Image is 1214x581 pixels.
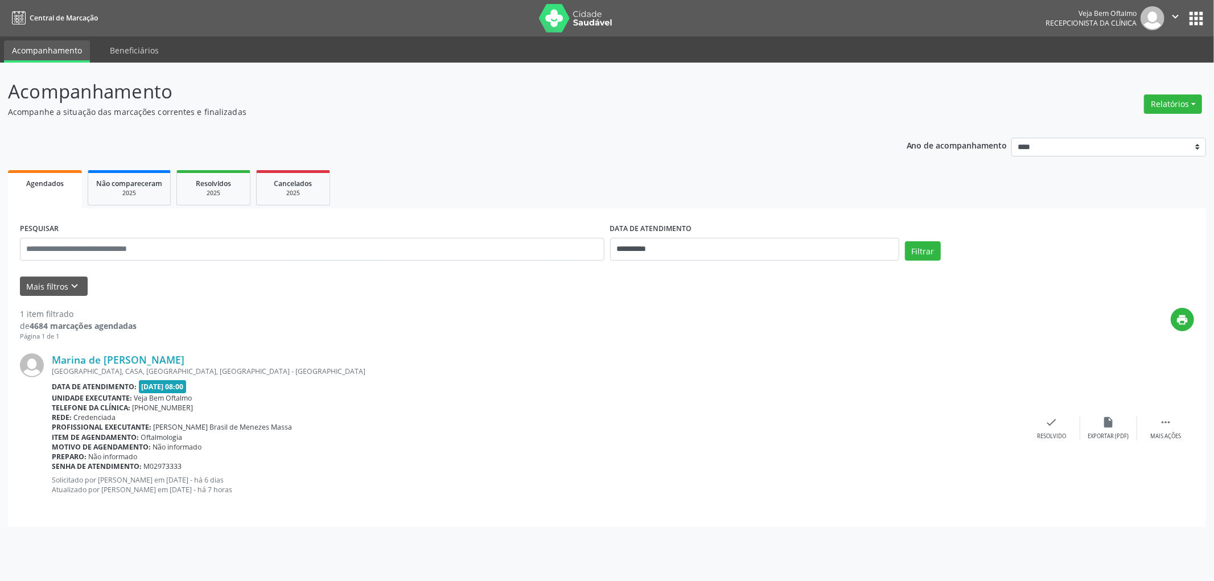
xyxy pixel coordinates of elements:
div: Veja Bem Oftalmo [1046,9,1137,18]
b: Data de atendimento: [52,382,137,392]
b: Senha de atendimento: [52,461,142,471]
b: Telefone da clínica: [52,403,130,413]
b: Item de agendamento: [52,432,139,442]
i: insert_drive_file [1102,416,1115,428]
a: Central de Marcação [8,9,98,27]
span: M02973333 [144,461,182,471]
p: Acompanhe a situação das marcações correntes e finalizadas [8,106,847,118]
div: de [20,320,137,332]
b: Rede: [52,413,72,422]
b: Profissional executante: [52,422,151,432]
button: print [1171,308,1194,331]
span: Agendados [26,179,64,188]
button:  [1164,6,1186,30]
button: Filtrar [905,241,941,261]
div: [GEOGRAPHIC_DATA], CASA, [GEOGRAPHIC_DATA], [GEOGRAPHIC_DATA] - [GEOGRAPHIC_DATA] [52,366,1023,376]
img: img [20,353,44,377]
div: Mais ações [1150,432,1181,440]
b: Unidade executante: [52,393,132,403]
span: Cancelados [274,179,312,188]
label: PESQUISAR [20,220,59,238]
i: check [1046,416,1058,428]
div: Resolvido [1037,432,1066,440]
div: 2025 [96,189,162,197]
a: Beneficiários [102,40,167,60]
div: Exportar (PDF) [1088,432,1129,440]
span: Oftalmologia [141,432,183,442]
button: Mais filtroskeyboard_arrow_down [20,277,88,296]
i: print [1176,314,1189,326]
span: Não compareceram [96,179,162,188]
span: Credenciada [74,413,116,422]
i: keyboard_arrow_down [69,280,81,292]
i:  [1169,10,1182,23]
label: DATA DE ATENDIMENTO [610,220,692,238]
b: Preparo: [52,452,87,461]
span: Não informado [89,452,138,461]
span: Não informado [153,442,202,452]
div: 2025 [265,189,322,197]
strong: 4684 marcações agendadas [30,320,137,331]
button: Relatórios [1144,94,1202,114]
span: [DATE] 08:00 [139,380,187,393]
span: Central de Marcação [30,13,98,23]
a: Acompanhamento [4,40,90,63]
div: 1 item filtrado [20,308,137,320]
img: img [1141,6,1164,30]
i:  [1159,416,1172,428]
b: Motivo de agendamento: [52,442,151,452]
p: Solicitado por [PERSON_NAME] em [DATE] - há 6 dias Atualizado por [PERSON_NAME] em [DATE] - há 7 ... [52,475,1023,495]
div: 2025 [185,189,242,197]
span: Veja Bem Oftalmo [134,393,192,403]
p: Acompanhamento [8,77,847,106]
span: Recepcionista da clínica [1046,18,1137,28]
p: Ano de acompanhamento [907,138,1007,152]
button: apps [1186,9,1206,28]
span: [PERSON_NAME] Brasil de Menezes Massa [154,422,293,432]
span: Resolvidos [196,179,231,188]
div: Página 1 de 1 [20,332,137,341]
a: Marina de [PERSON_NAME] [52,353,184,366]
span: [PHONE_NUMBER] [133,403,194,413]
